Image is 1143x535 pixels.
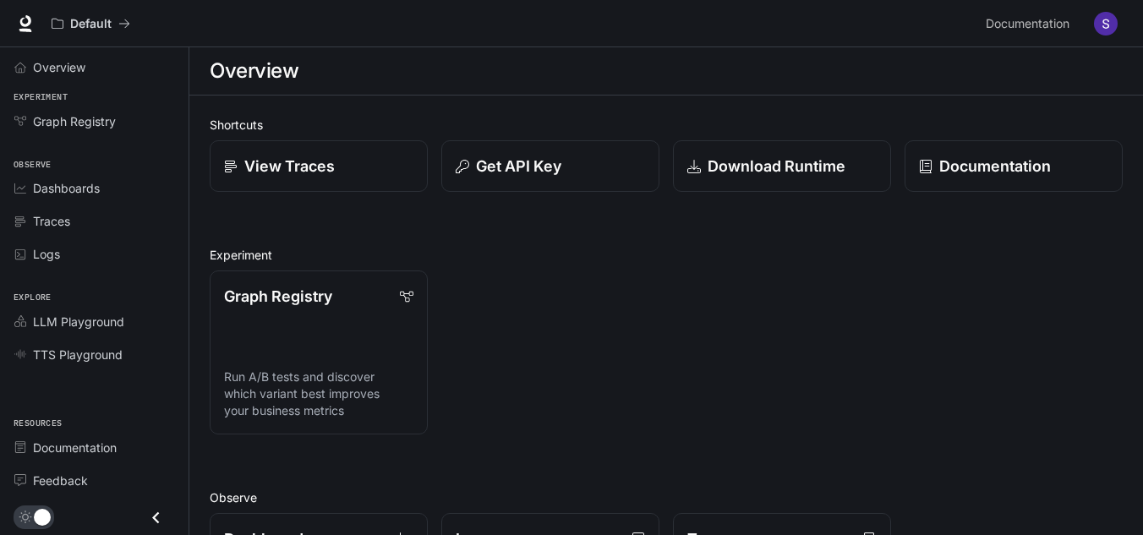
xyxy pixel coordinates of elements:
[33,112,116,130] span: Graph Registry
[33,346,123,363] span: TTS Playground
[210,489,1123,506] h2: Observe
[441,140,659,192] button: Get API Key
[33,245,60,263] span: Logs
[244,155,335,177] p: View Traces
[44,7,138,41] button: All workspaces
[7,433,182,462] a: Documentation
[7,340,182,369] a: TTS Playground
[7,52,182,82] a: Overview
[7,206,182,236] a: Traces
[33,58,85,76] span: Overview
[33,179,100,197] span: Dashboards
[210,270,428,434] a: Graph RegistryRun A/B tests and discover which variant best improves your business metrics
[7,239,182,269] a: Logs
[33,212,70,230] span: Traces
[34,507,51,526] span: Dark mode toggle
[7,466,182,495] a: Feedback
[210,116,1123,134] h2: Shortcuts
[1094,12,1118,35] img: User avatar
[1089,7,1123,41] button: User avatar
[33,472,88,489] span: Feedback
[7,106,182,136] a: Graph Registry
[7,307,182,336] a: LLM Playground
[708,155,845,177] p: Download Runtime
[905,140,1123,192] a: Documentation
[224,368,413,419] p: Run A/B tests and discover which variant best improves your business metrics
[476,155,561,177] p: Get API Key
[210,246,1123,264] h2: Experiment
[33,439,117,456] span: Documentation
[224,285,332,308] p: Graph Registry
[986,14,1069,35] span: Documentation
[979,7,1082,41] a: Documentation
[33,313,124,330] span: LLM Playground
[939,155,1051,177] p: Documentation
[137,500,175,535] button: Close drawer
[673,140,891,192] a: Download Runtime
[7,173,182,203] a: Dashboards
[70,17,112,31] p: Default
[210,140,428,192] a: View Traces
[210,54,298,88] h1: Overview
